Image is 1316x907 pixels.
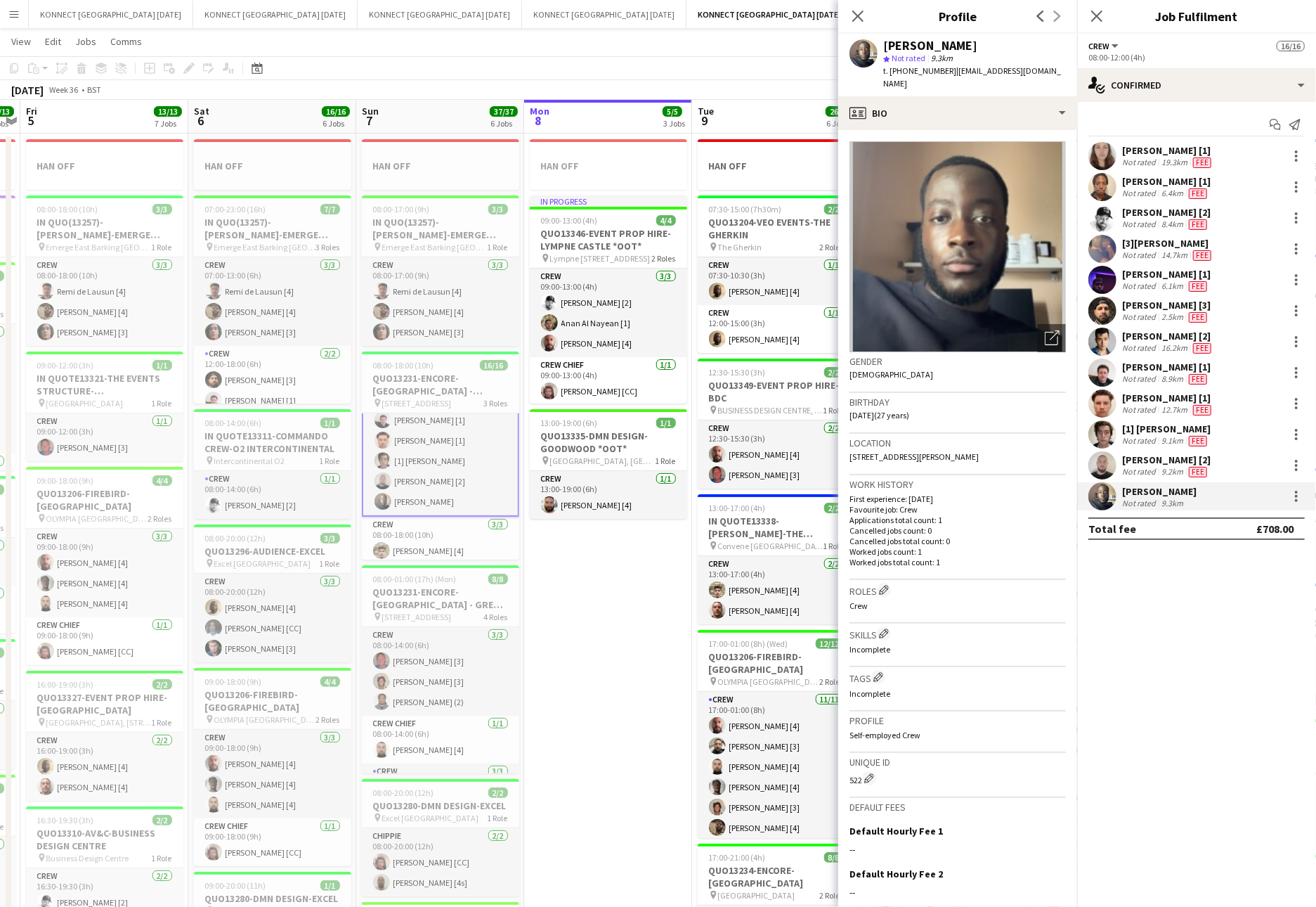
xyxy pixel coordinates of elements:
[373,360,434,371] span: 08:00-18:00 (10h)
[320,880,340,891] span: 1/1
[194,525,351,662] div: 08:00-20:00 (12h)3/3QUO13296-AUDIENCE-EXCEL Excel [GEOGRAPHIC_DATA]1 RoleCrew3/308:00-20:00 (12h)...
[152,815,172,825] span: 2/2
[1189,219,1207,230] span: Fee
[362,716,519,764] app-card-role: Crew Chief1/108:00-14:00 (6h)[PERSON_NAME] [4]
[194,409,351,519] app-job-card: 08:00-14:00 (6h)1/1IN QUOTE13311-COMMANDO CREW-O2 INTERCONTINENTAL Intercontinental O21 RoleCrew1...
[541,418,598,428] span: 13:00-19:00 (6h)
[152,679,172,690] span: 2/2
[194,160,351,172] h3: HAN OFF
[1189,188,1207,199] span: Fee
[26,487,183,513] h3: QUO13206-FIREBIRD-[GEOGRAPHIC_DATA]
[928,53,956,63] span: 9.3km
[718,890,795,901] span: [GEOGRAPHIC_DATA]
[362,352,519,560] div: 08:00-18:00 (10h)16/16QUO13231-ENCORE-[GEOGRAPHIC_DATA] - BALLROOM CREW [STREET_ADDRESS]3 Roles[P...
[1122,466,1159,477] div: Not rated
[849,396,1066,409] h3: Birthday
[826,118,853,129] div: 6 Jobs
[528,112,549,129] span: 8
[1088,52,1305,63] div: 08:00-12:00 (4h)
[1122,311,1159,323] div: Not rated
[1186,281,1210,292] div: Crew has different fees then in role
[1122,250,1159,261] div: Not rated
[488,813,508,823] span: 1 Role
[194,471,351,519] app-card-role: Crew1/108:00-14:00 (6h)[PERSON_NAME] [2]
[362,195,519,346] div: 08:00-17:00 (9h)3/3IN QUO(13257)-[PERSON_NAME]-EMERGE EAST Emerge East Barking [GEOGRAPHIC_DATA] ...
[194,545,351,558] h3: QUO13296-AUDIENCE-EXCEL
[24,112,37,129] span: 5
[382,813,479,823] span: Excel [GEOGRAPHIC_DATA]
[1189,312,1207,323] span: Fee
[849,410,909,420] span: [DATE] (27 years)
[362,257,519,346] app-card-role: Crew3/308:00-17:00 (9h)Remi de Lausun [4][PERSON_NAME] [4][PERSON_NAME] [3]
[26,352,183,461] app-job-card: 09:00-12:00 (3h)1/1IN QUOTE13321-THE EVENTS STRUCTURE-[GEOGRAPHIC_DATA] [GEOGRAPHIC_DATA]1 RoleCr...
[849,478,1066,491] h3: Work history
[698,139,855,190] app-job-card: HAN OFF
[26,257,183,346] app-card-role: Crew3/308:00-18:00 (10h)Remi de Lausun [4][PERSON_NAME] [4][PERSON_NAME] [3]
[26,827,183,852] h3: QUO13310-AV&C-BUSINESS DESIGN CENTRE
[530,105,549,117] span: Mon
[1122,435,1159,446] div: Not rated
[1159,435,1186,446] div: 9.1km
[1077,68,1316,102] div: Confirmed
[1159,342,1190,354] div: 16.2km
[530,139,687,190] app-job-card: HAN OFF
[838,7,1077,25] h3: Profile
[373,574,457,584] span: 08:00-01:00 (17h) (Mon)
[362,160,519,172] h3: HAN OFF
[214,456,285,466] span: Intercontinental O2
[37,360,94,371] span: 09:00-12:00 (3h)
[530,357,687,405] app-card-role: Crew Chief1/109:00-13:00 (4h)[PERSON_NAME] [CC]
[37,815,94,825] span: 16:30-19:30 (3h)
[194,257,351,346] app-card-role: Crew3/307:00-13:00 (6h)Remi de Lausun [4][PERSON_NAME] [4][PERSON_NAME] [3]
[37,475,94,486] span: 09:00-18:00 (9h)
[663,118,685,129] div: 3 Jobs
[194,195,351,404] div: 07:00-23:00 (16h)7/7IN QUO(13257)-[PERSON_NAME]-EMERGE EAST Emerge East Barking [GEOGRAPHIC_DATA]...
[316,242,340,252] span: 3 Roles
[1122,498,1159,508] div: Not rated
[1190,250,1214,261] div: Crew has different fees then in role
[1122,157,1159,168] div: Not rated
[1122,373,1159,385] div: Not rated
[1088,41,1121,51] button: Crew
[320,533,340,543] span: 3/3
[686,1,853,28] button: KONNECT [GEOGRAPHIC_DATA] [DATE]
[362,799,519,812] h3: QUO13280-DMN DESIGN-EXCEL
[1122,330,1214,342] div: [PERSON_NAME] [2]
[816,638,844,649] span: 12/12
[698,160,855,172] h3: HAN OFF
[530,195,687,207] div: In progress
[883,65,1061,89] span: | [EMAIL_ADDRESS][DOMAIN_NAME]
[362,216,519,241] h3: IN QUO(13257)-[PERSON_NAME]-EMERGE EAST
[152,360,172,371] span: 1/1
[698,420,855,489] app-card-role: Crew2/212:30-15:30 (3h)[PERSON_NAME] [4][PERSON_NAME] [3]
[26,467,183,665] app-job-card: 09:00-18:00 (9h)4/4QUO13206-FIREBIRD-[GEOGRAPHIC_DATA] OLYMPIA [GEOGRAPHIC_DATA]2 RolesCrew3/309:...
[194,346,351,414] app-card-role: Crew2/212:00-18:00 (6h)[PERSON_NAME] [3][PERSON_NAME] [1]
[194,105,209,117] span: Sat
[820,890,844,901] span: 2 Roles
[709,852,766,863] span: 17:00-21:00 (4h)
[45,35,61,48] span: Edit
[105,32,148,51] a: Comms
[488,242,508,252] span: 1 Role
[148,513,172,524] span: 2 Roles
[1190,404,1214,416] div: Crew has different fees then in role
[530,227,687,252] h3: QUO13346-EVENT PROP HIRE-LYMPNE CASTLE *OOT*
[490,118,517,129] div: 6 Jobs
[490,106,518,117] span: 37/37
[892,53,925,63] span: Not rated
[838,96,1077,130] div: Bio
[1159,219,1186,230] div: 8.4km
[522,1,686,28] button: KONNECT [GEOGRAPHIC_DATA] [DATE]
[323,118,349,129] div: 6 Jobs
[1186,373,1210,385] div: Crew has different fees then in role
[320,558,340,569] span: 1 Role
[1122,342,1159,354] div: Not rated
[824,204,844,214] span: 2/2
[709,638,788,649] span: 17:00-01:00 (8h) (Wed)
[488,787,508,798] span: 2/2
[663,106,682,117] span: 5/5
[698,359,855,489] app-job-card: 12:30-15:30 (3h)2/2QUO13349-EVENT PROP HIRE-BDC BUSINESS DESIGN CENTRE, ANGEL1 RoleCrew2/212:30-1...
[698,494,855,624] app-job-card: 13:00-17:00 (4h)2/2IN QUOTE13338-[PERSON_NAME]-THE CONVENE Convene [GEOGRAPHIC_DATA], [STREET_ADD...
[1186,466,1210,477] div: Crew has different fees then in role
